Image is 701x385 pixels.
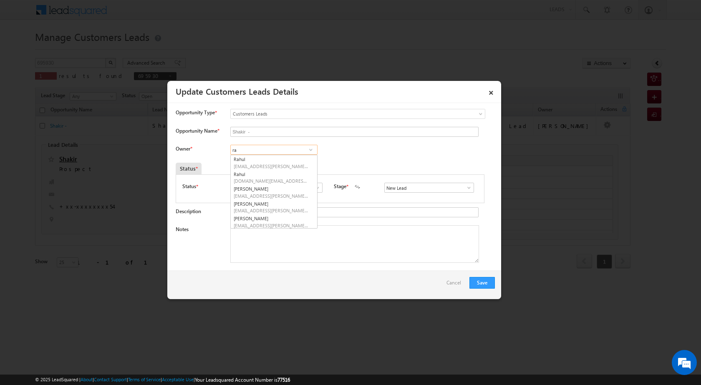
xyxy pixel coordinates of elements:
[128,377,161,382] a: Terms of Service
[176,208,201,214] label: Description
[81,377,93,382] a: About
[231,185,317,200] a: [PERSON_NAME]
[446,277,465,293] a: Cancel
[94,377,127,382] a: Contact Support
[305,146,316,154] a: Show All Items
[176,226,189,232] label: Notes
[231,155,317,170] a: Rahul
[35,376,290,384] span: © 2025 LeadSquared | | | | |
[469,277,495,289] button: Save
[230,109,485,119] a: Customers Leads
[182,183,196,190] label: Status
[234,193,309,199] span: [EMAIL_ADDRESS][PERSON_NAME][DOMAIN_NAME]
[11,77,152,250] textarea: Type your message and hit 'Enter'
[484,84,498,98] a: ×
[230,145,318,155] input: Type to Search
[231,170,317,185] a: Rahul
[195,377,290,383] span: Your Leadsquared Account Number is
[461,184,472,192] a: Show All Items
[176,85,298,97] a: Update Customers Leads Details
[310,184,320,192] a: Show All Items
[384,183,474,193] input: Type to Search
[234,207,309,214] span: [EMAIL_ADDRESS][PERSON_NAME][DOMAIN_NAME]
[234,222,309,229] span: [EMAIL_ADDRESS][PERSON_NAME][DOMAIN_NAME]
[176,146,192,152] label: Owner
[43,44,140,55] div: Chat with us now
[231,110,451,118] span: Customers Leads
[277,377,290,383] span: 77516
[113,257,151,268] em: Start Chat
[176,163,202,174] div: Status
[231,214,317,229] a: [PERSON_NAME]
[162,377,194,382] a: Acceptable Use
[176,128,219,134] label: Opportunity Name
[234,178,309,184] span: [DOMAIN_NAME][EMAIL_ADDRESS][DOMAIN_NAME]
[334,183,346,190] label: Stage
[231,200,317,215] a: [PERSON_NAME]
[176,109,215,116] span: Opportunity Type
[234,163,309,169] span: [EMAIL_ADDRESS][PERSON_NAME][DOMAIN_NAME]
[137,4,157,24] div: Minimize live chat window
[14,44,35,55] img: d_60004797649_company_0_60004797649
